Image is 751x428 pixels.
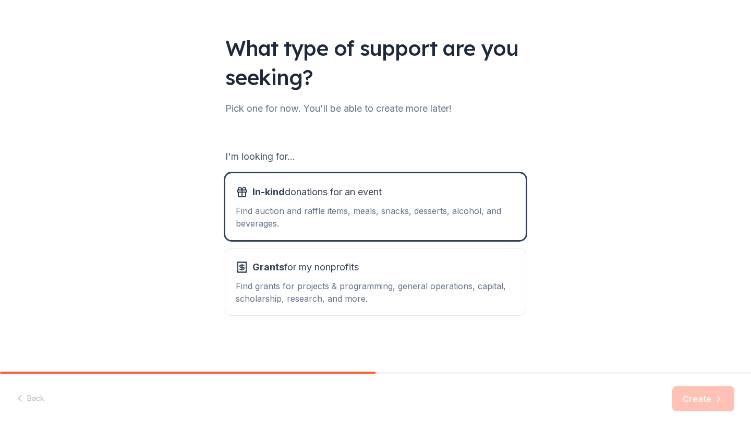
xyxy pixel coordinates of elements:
div: Find auction and raffle items, meals, snacks, desserts, alcohol, and beverages. [236,205,515,230]
span: donations for an event [252,184,382,200]
div: What type of support are you seeking? [225,33,526,92]
button: In-kinddonations for an eventFind auction and raffle items, meals, snacks, desserts, alcohol, and... [225,173,526,240]
span: In-kind [252,186,285,197]
button: Grantsfor my nonprofitsFind grants for projects & programming, general operations, capital, schol... [225,248,526,315]
div: Pick one for now. You'll be able to create more later! [225,100,526,117]
span: for my nonprofits [252,259,359,276]
div: I'm looking for... [225,148,526,165]
div: Find grants for projects & programming, general operations, capital, scholarship, research, and m... [236,280,515,305]
span: Grants [252,261,284,272]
